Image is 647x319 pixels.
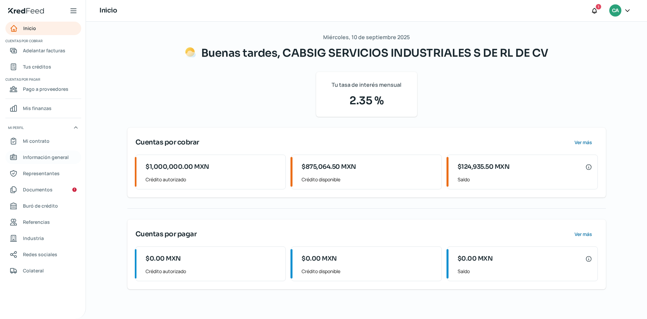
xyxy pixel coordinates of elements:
[23,169,60,178] span: Representantes
[302,254,337,263] span: $0.00 MXN
[5,199,81,213] a: Buró de crédito
[302,162,356,171] span: $875,064.50 MXN
[23,185,53,194] span: Documentos
[23,24,36,32] span: Inicio
[5,248,81,261] a: Redes sociales
[324,92,409,109] span: 2.35 %
[458,254,493,263] span: $0.00 MXN
[612,7,619,15] span: CA
[569,136,598,149] button: Ver más
[146,267,280,275] span: Crédito autorizado
[302,175,436,184] span: Crédito disponible
[458,267,592,275] span: Saldo
[598,4,599,10] span: 1
[569,228,598,241] button: Ver más
[23,250,57,259] span: Redes sociales
[146,254,181,263] span: $0.00 MXN
[185,47,196,58] img: Saludos
[5,60,81,74] a: Tus créditos
[23,266,44,275] span: Colateral
[332,80,401,90] span: Tu tasa de interés mensual
[5,151,81,164] a: Información general
[5,215,81,229] a: Referencias
[99,6,117,16] h1: Inicio
[5,102,81,115] a: Mis finanzas
[23,153,69,161] span: Información general
[5,22,81,35] a: Inicio
[575,140,592,145] span: Ver más
[323,32,410,42] span: Miércoles, 10 de septiembre 2025
[5,44,81,57] a: Adelantar facturas
[5,76,80,82] span: Cuentas por pagar
[23,218,50,226] span: Referencias
[458,162,510,171] span: $124,935.50 MXN
[5,167,81,180] a: Representantes
[5,134,81,148] a: Mi contrato
[23,104,52,112] span: Mis finanzas
[5,264,81,277] a: Colateral
[5,82,81,96] a: Pago a proveedores
[302,267,436,275] span: Crédito disponible
[23,85,68,93] span: Pago a proveedores
[5,38,80,44] span: Cuentas por cobrar
[458,175,592,184] span: Saldo
[23,62,51,71] span: Tus créditos
[23,234,44,242] span: Industria
[135,229,197,239] span: Cuentas por pagar
[5,183,81,196] a: Documentos
[8,125,24,131] span: Mi perfil
[201,46,548,60] span: Buenas tardes, CABSIG SERVICIOS INDUSTRIALES S DE RL DE CV
[575,232,592,237] span: Ver más
[23,202,58,210] span: Buró de crédito
[146,175,280,184] span: Crédito autorizado
[5,232,81,245] a: Industria
[23,137,50,145] span: Mi contrato
[23,46,65,55] span: Adelantar facturas
[135,137,199,148] span: Cuentas por cobrar
[146,162,209,171] span: $1,000,000.00 MXN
